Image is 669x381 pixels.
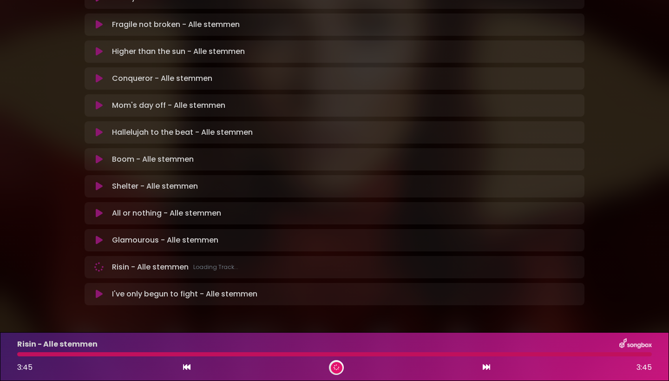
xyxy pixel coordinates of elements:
[112,100,225,111] p: Mom's day off - Alle stemmen
[112,46,245,57] p: Higher than the sun - Alle stemmen
[17,339,98,350] p: Risin - Alle stemmen
[193,263,238,271] span: Loading Track...
[112,235,218,246] p: Glamourous - Alle stemmen
[112,127,253,138] p: Hallelujah to the beat - Alle stemmen
[112,181,198,192] p: Shelter - Alle stemmen
[112,19,240,30] p: Fragile not broken - Alle stemmen
[112,289,257,300] p: I've only begun to fight - Alle stemmen
[112,73,212,84] p: Conqueror - Alle stemmen
[112,154,194,165] p: Boom - Alle stemmen
[112,262,238,273] p: Risin - Alle stemmen
[112,208,221,219] p: All or nothing - Alle stemmen
[619,338,652,350] img: songbox-logo-white.png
